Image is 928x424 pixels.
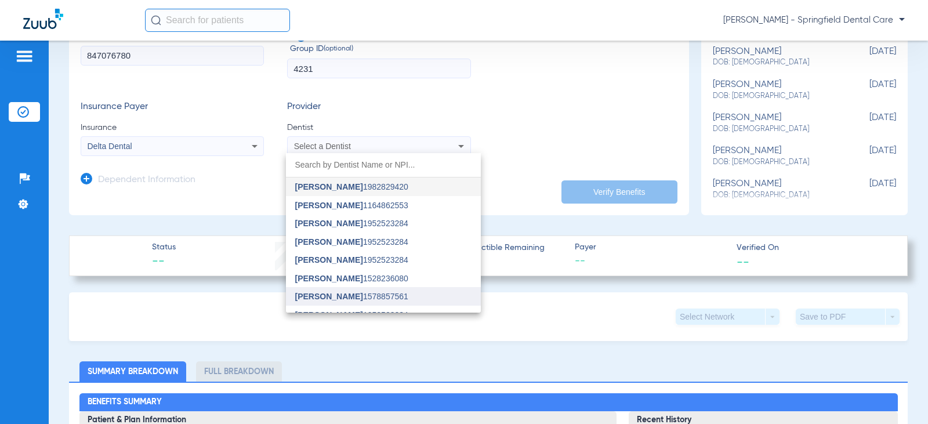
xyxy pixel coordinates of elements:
[295,274,363,283] span: [PERSON_NAME]
[295,219,408,227] span: 1952523284
[295,238,408,246] span: 1952523284
[295,292,363,301] span: [PERSON_NAME]
[295,201,363,210] span: [PERSON_NAME]
[295,237,363,247] span: [PERSON_NAME]
[295,255,363,264] span: [PERSON_NAME]
[295,310,363,320] span: [PERSON_NAME]
[295,183,408,191] span: 1982829420
[295,201,408,209] span: 1164862553
[295,256,408,264] span: 1952523284
[295,292,408,300] span: 1578857561
[295,311,408,319] span: 1952523284
[286,153,481,177] input: dropdown search
[295,219,363,228] span: [PERSON_NAME]
[295,182,363,191] span: [PERSON_NAME]
[295,274,408,282] span: 1528236080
